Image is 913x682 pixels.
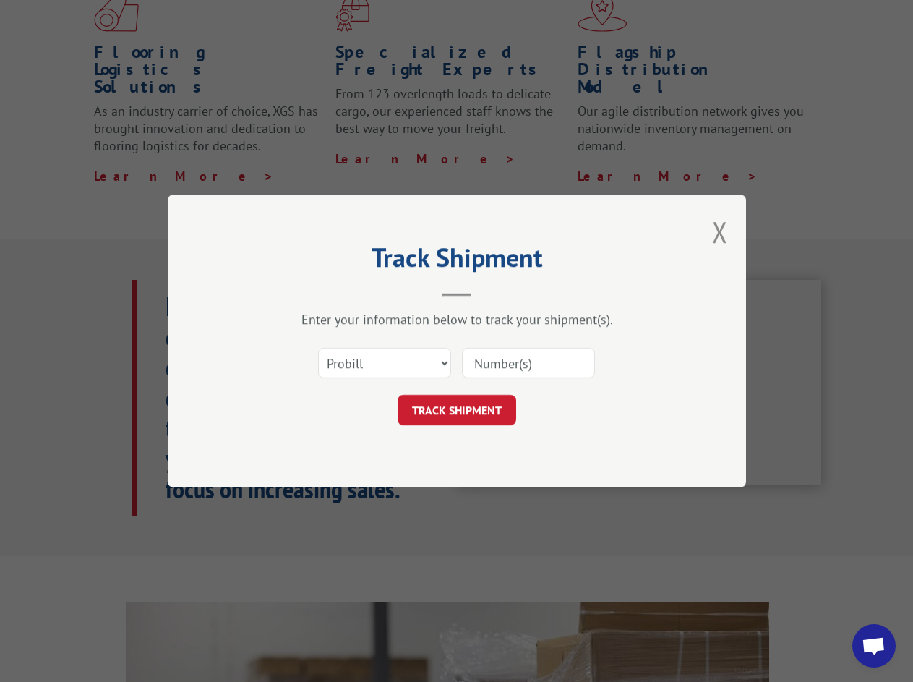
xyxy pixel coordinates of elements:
[712,213,728,251] button: Close modal
[852,624,896,668] a: Open chat
[398,395,516,425] button: TRACK SHIPMENT
[240,247,674,275] h2: Track Shipment
[462,348,595,378] input: Number(s)
[240,311,674,328] div: Enter your information below to track your shipment(s).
